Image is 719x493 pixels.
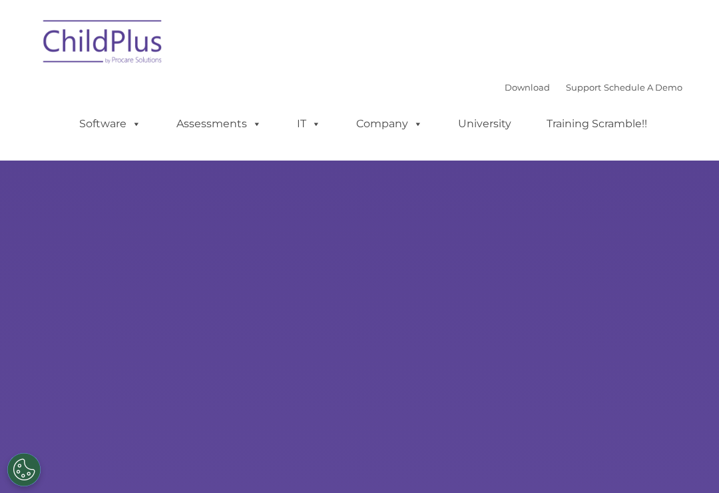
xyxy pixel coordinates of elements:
[343,111,436,137] a: Company
[37,11,170,77] img: ChildPlus by Procare Solutions
[66,111,154,137] a: Software
[284,111,334,137] a: IT
[604,82,682,93] a: Schedule A Demo
[445,111,525,137] a: University
[7,453,41,486] button: Cookies Settings
[163,111,275,137] a: Assessments
[533,111,660,137] a: Training Scramble!!
[505,82,550,93] a: Download
[505,82,682,93] font: |
[566,82,601,93] a: Support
